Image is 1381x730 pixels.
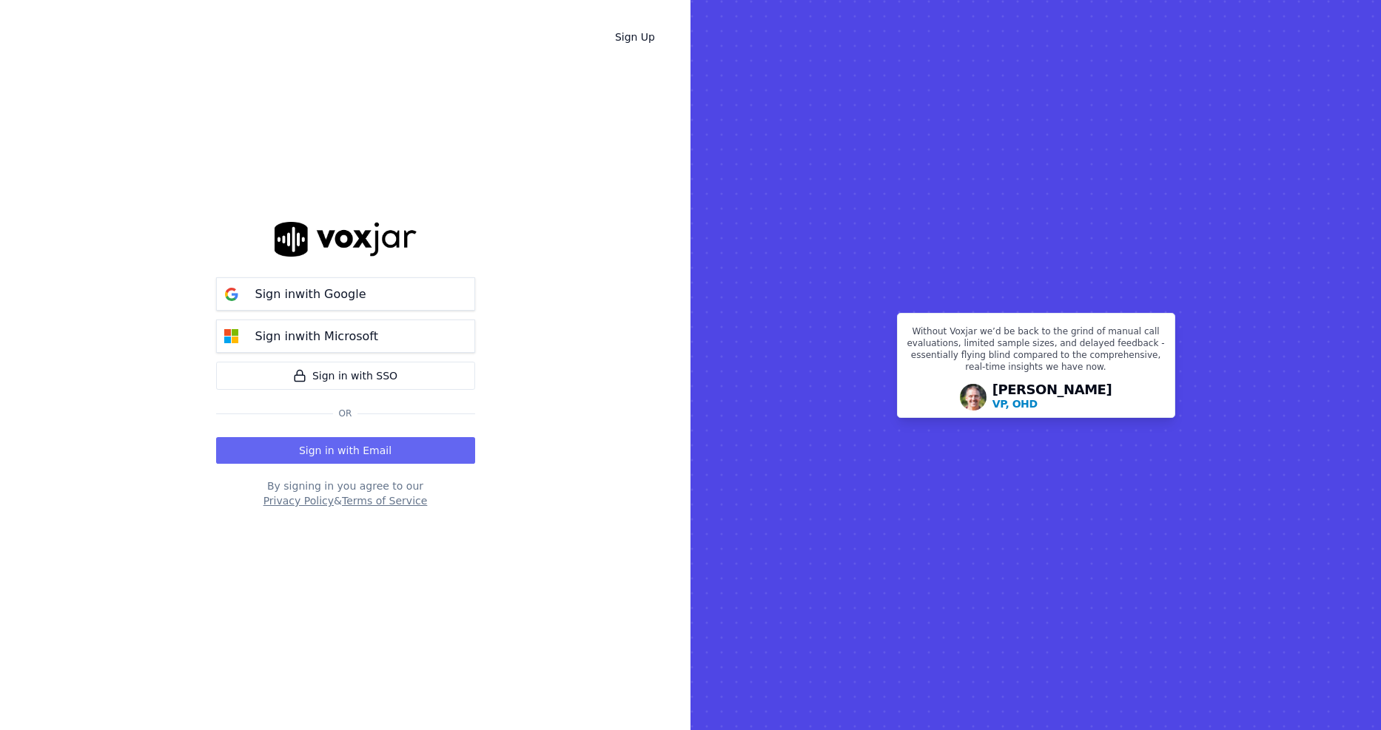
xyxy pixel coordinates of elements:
[216,479,475,508] div: By signing in you agree to our &
[255,285,366,303] p: Sign in with Google
[263,493,334,508] button: Privacy Policy
[216,320,475,353] button: Sign inwith Microsoft
[216,362,475,390] a: Sign in with SSO
[217,280,246,309] img: google Sign in button
[992,396,1038,411] p: VP, OHD
[342,493,427,508] button: Terms of Service
[216,277,475,311] button: Sign inwith Google
[907,325,1166,379] p: Without Voxjar we’d be back to the grind of manual call evaluations, limited sample sizes, and de...
[992,383,1112,411] div: [PERSON_NAME]
[216,437,475,464] button: Sign in with Email
[960,384,987,410] img: Avatar
[275,222,417,257] img: logo
[603,24,667,50] a: Sign Up
[255,328,378,345] p: Sign in with Microsoft
[333,408,358,419] span: Or
[217,322,246,351] img: microsoft Sign in button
